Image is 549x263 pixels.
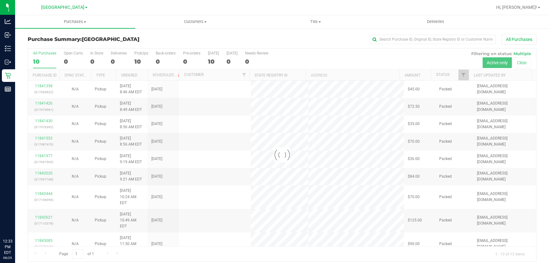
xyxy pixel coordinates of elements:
a: Deliveries [375,15,496,28]
iframe: Resource center [6,213,25,232]
inline-svg: Reports [5,86,11,92]
span: [GEOGRAPHIC_DATA] [82,36,139,42]
a: Tills [255,15,376,28]
a: Customers [135,15,255,28]
h3: Purchase Summary: [28,37,197,42]
inline-svg: Outbound [5,59,11,65]
inline-svg: Retail [5,72,11,79]
p: 12:33 PM EDT [3,238,12,255]
input: Search Purchase ID, Original ID, State Registry ID or Customer Name... [370,35,496,44]
a: Purchases [15,15,135,28]
span: Customers [136,19,255,25]
span: Tills [256,19,375,25]
inline-svg: Inventory [5,45,11,52]
span: Purchases [15,19,135,25]
inline-svg: Inbound [5,32,11,38]
span: Hi, [PERSON_NAME]! [496,5,537,10]
span: Deliveries [418,19,453,25]
span: [GEOGRAPHIC_DATA] [41,5,84,10]
inline-svg: Analytics [5,18,11,25]
button: All Purchases [502,34,536,45]
p: 08/25 [3,255,12,260]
